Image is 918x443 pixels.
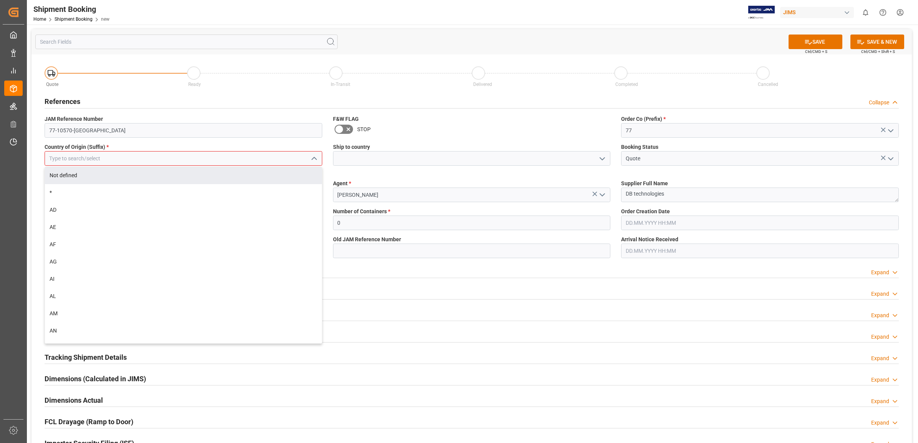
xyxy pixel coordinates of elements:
[188,82,201,87] span: Ready
[621,180,668,188] span: Supplier Full Name
[596,189,608,201] button: open menu
[789,35,842,49] button: SAVE
[869,99,889,107] div: Collapse
[45,115,103,123] span: JAM Reference Number
[333,115,359,123] span: F&W FLAG
[857,4,874,21] button: show 0 new notifications
[45,236,322,253] div: AF
[45,151,322,166] input: Type to search/select
[45,339,322,357] div: AO
[308,153,319,165] button: close menu
[473,82,492,87] span: Delivered
[45,395,103,405] h2: Dimensions Actual
[805,49,827,54] span: Ctrl/CMD + S
[45,201,322,219] div: AD
[748,6,775,19] img: Exertis%20JAM%20-%20Email%20Logo.jpg_1722504956.jpg
[780,5,857,20] button: JIMS
[333,180,351,188] span: Agent
[758,82,778,87] span: Cancelled
[45,167,322,184] div: Not defined
[621,115,666,123] span: Order Co (Prefix)
[46,82,58,87] span: Quote
[333,235,401,244] span: Old JAM Reference Number
[621,244,899,258] input: DD.MM.YYYY HH:MM
[615,82,638,87] span: Completed
[871,419,889,427] div: Expand
[45,305,322,322] div: AM
[621,188,899,202] textarea: DB technologies
[45,270,322,288] div: AI
[45,253,322,270] div: AG
[331,82,350,87] span: In-Transit
[45,219,322,236] div: AE
[884,125,896,137] button: open menu
[871,290,889,298] div: Expand
[45,322,322,339] div: AN
[33,3,109,15] div: Shipment Booking
[871,376,889,384] div: Expand
[45,96,80,107] h2: References
[45,352,127,362] h2: Tracking Shipment Details
[871,333,889,341] div: Expand
[333,143,370,151] span: Ship to country
[596,153,608,165] button: open menu
[850,35,904,49] button: SAVE & NEW
[871,268,889,277] div: Expand
[45,374,146,384] h2: Dimensions (Calculated in JIMS)
[871,397,889,405] div: Expand
[871,354,889,362] div: Expand
[871,311,889,319] div: Expand
[884,153,896,165] button: open menu
[357,125,371,133] span: STOP
[621,143,658,151] span: Booking Status
[333,208,390,216] span: Number of Containers
[874,4,891,21] button: Help Center
[780,7,854,18] div: JIMS
[33,16,46,22] a: Home
[45,143,109,151] span: Country of Origin (Suffix)
[45,288,322,305] div: AL
[621,235,678,244] span: Arrival Notice Received
[55,16,93,22] a: Shipment Booking
[35,35,338,49] input: Search Fields
[45,417,133,427] h2: FCL Drayage (Ramp to Door)
[621,208,670,216] span: Order Creation Date
[621,216,899,230] input: DD.MM.YYYY HH:MM
[861,49,895,54] span: Ctrl/CMD + Shift + S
